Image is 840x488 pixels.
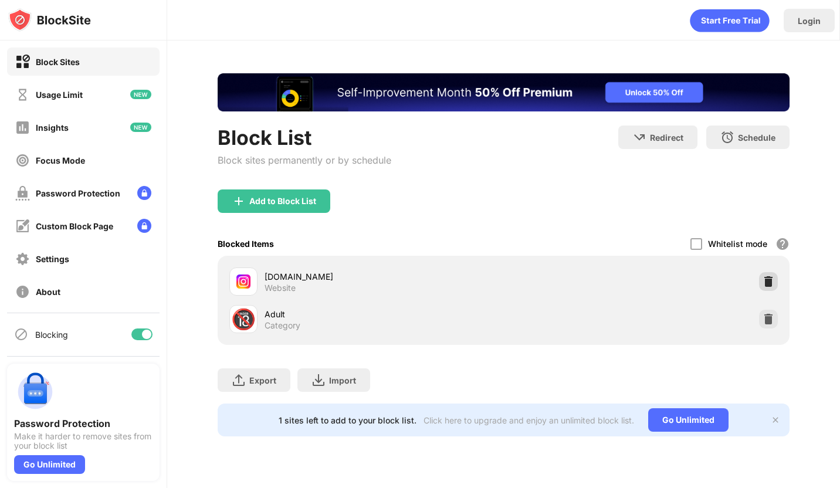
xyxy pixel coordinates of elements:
[36,155,85,165] div: Focus Mode
[690,9,770,32] div: animation
[15,186,30,201] img: password-protection-off.svg
[265,320,300,331] div: Category
[130,123,151,132] img: new-icon.svg
[648,408,729,432] div: Go Unlimited
[265,270,504,283] div: [DOMAIN_NAME]
[15,87,30,102] img: time-usage-off.svg
[36,254,69,264] div: Settings
[15,219,30,233] img: customize-block-page-off.svg
[14,455,85,474] div: Go Unlimited
[771,415,780,425] img: x-button.svg
[36,57,80,67] div: Block Sites
[36,123,69,133] div: Insights
[231,307,256,331] div: 🔞
[265,283,296,293] div: Website
[218,154,391,166] div: Block sites permanently or by schedule
[218,239,274,249] div: Blocked Items
[8,8,91,32] img: logo-blocksite.svg
[15,252,30,266] img: settings-off.svg
[36,90,83,100] div: Usage Limit
[249,375,276,385] div: Export
[36,287,60,297] div: About
[650,133,683,143] div: Redirect
[15,284,30,299] img: about-off.svg
[14,371,56,413] img: push-password-protection.svg
[137,186,151,200] img: lock-menu.svg
[137,219,151,233] img: lock-menu.svg
[708,239,767,249] div: Whitelist mode
[35,330,68,340] div: Blocking
[14,418,153,429] div: Password Protection
[424,415,634,425] div: Click here to upgrade and enjoy an unlimited block list.
[14,327,28,341] img: blocking-icon.svg
[36,221,113,231] div: Custom Block Page
[130,90,151,99] img: new-icon.svg
[798,16,821,26] div: Login
[249,196,316,206] div: Add to Block List
[218,126,391,150] div: Block List
[14,432,153,450] div: Make it harder to remove sites from your block list
[15,153,30,168] img: focus-off.svg
[15,55,30,69] img: block-on.svg
[738,133,775,143] div: Schedule
[218,73,790,111] iframe: Banner
[279,415,416,425] div: 1 sites left to add to your block list.
[236,274,250,289] img: favicons
[329,375,356,385] div: Import
[265,308,504,320] div: Adult
[15,120,30,135] img: insights-off.svg
[36,188,120,198] div: Password Protection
